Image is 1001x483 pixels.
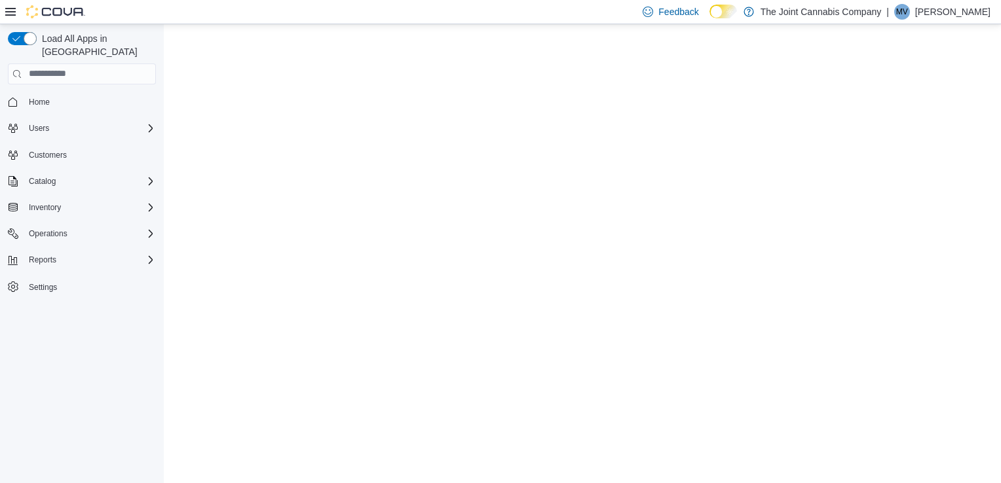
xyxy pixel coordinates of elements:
span: Users [24,120,156,136]
span: Catalog [24,173,156,189]
span: Reports [29,255,56,265]
p: [PERSON_NAME] [915,4,991,20]
span: Load All Apps in [GEOGRAPHIC_DATA] [37,32,156,58]
button: Operations [24,226,73,241]
span: Dark Mode [709,18,710,19]
button: Inventory [24,200,66,215]
a: Settings [24,279,62,295]
button: Settings [3,277,161,296]
span: Home [24,94,156,110]
button: Customers [3,145,161,164]
button: Operations [3,224,161,243]
span: Catalog [29,176,56,187]
span: Settings [24,278,156,295]
button: Reports [24,252,62,268]
span: Inventory [29,202,61,213]
span: Operations [24,226,156,241]
button: Users [24,120,54,136]
button: Users [3,119,161,137]
nav: Complex example [8,87,156,331]
span: Users [29,123,49,134]
p: | [886,4,889,20]
a: Home [24,94,55,110]
button: Catalog [24,173,61,189]
span: Operations [29,228,67,239]
span: Customers [29,150,67,160]
span: Feedback [658,5,698,18]
div: Manjot Virk [894,4,910,20]
span: Customers [24,147,156,163]
p: The Joint Cannabis Company [761,4,881,20]
span: Inventory [24,200,156,215]
a: Customers [24,147,72,163]
input: Dark Mode [709,5,737,18]
span: Settings [29,282,57,293]
button: Inventory [3,198,161,217]
button: Reports [3,251,161,269]
span: Home [29,97,50,107]
span: MV [896,4,908,20]
button: Home [3,92,161,111]
img: Cova [26,5,85,18]
button: Catalog [3,172,161,190]
span: Reports [24,252,156,268]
